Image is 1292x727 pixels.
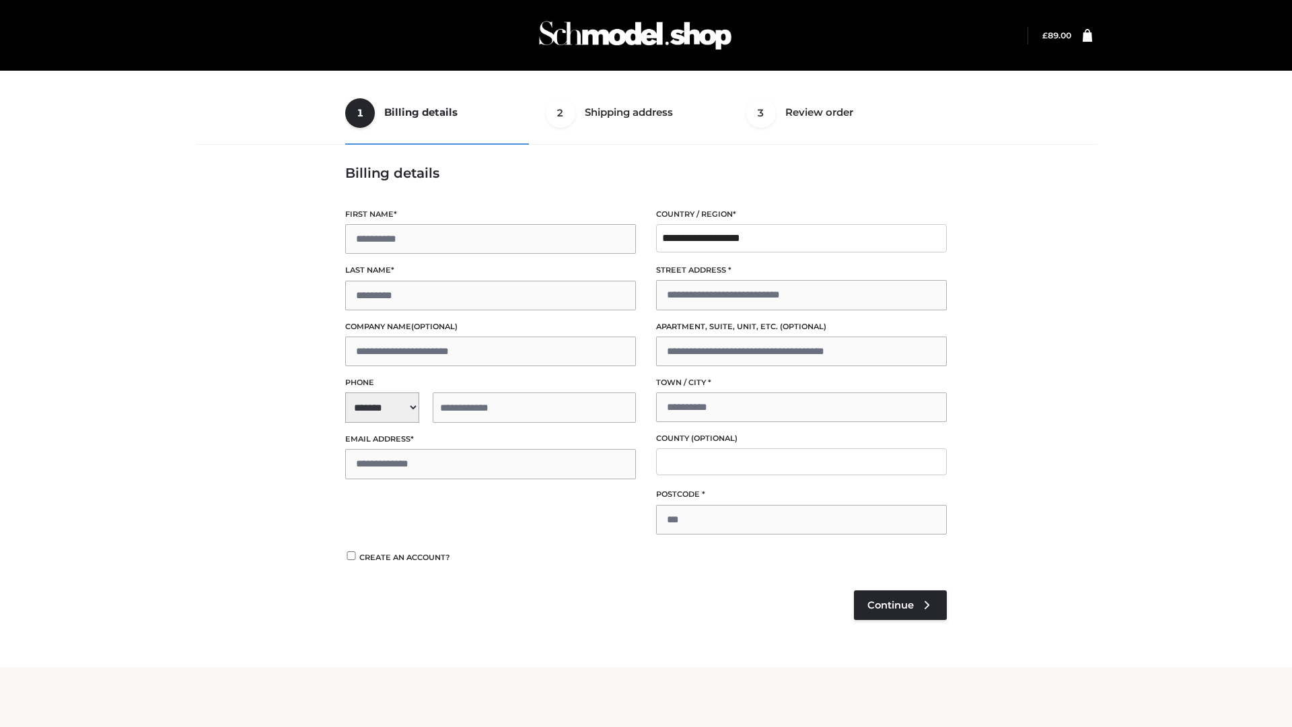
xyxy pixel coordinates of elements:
[656,320,947,333] label: Apartment, suite, unit, etc.
[780,322,826,331] span: (optional)
[345,320,636,333] label: Company name
[1042,30,1071,40] bdi: 89.00
[656,432,947,445] label: County
[345,376,636,389] label: Phone
[656,488,947,501] label: Postcode
[411,322,458,331] span: (optional)
[345,551,357,560] input: Create an account?
[345,165,947,181] h3: Billing details
[534,9,736,62] img: Schmodel Admin 964
[691,434,738,443] span: (optional)
[345,433,636,446] label: Email address
[656,376,947,389] label: Town / City
[656,264,947,277] label: Street address
[1042,30,1048,40] span: £
[1042,30,1071,40] a: £89.00
[345,264,636,277] label: Last name
[345,208,636,221] label: First name
[854,590,947,620] a: Continue
[656,208,947,221] label: Country / Region
[359,553,450,562] span: Create an account?
[867,599,914,611] span: Continue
